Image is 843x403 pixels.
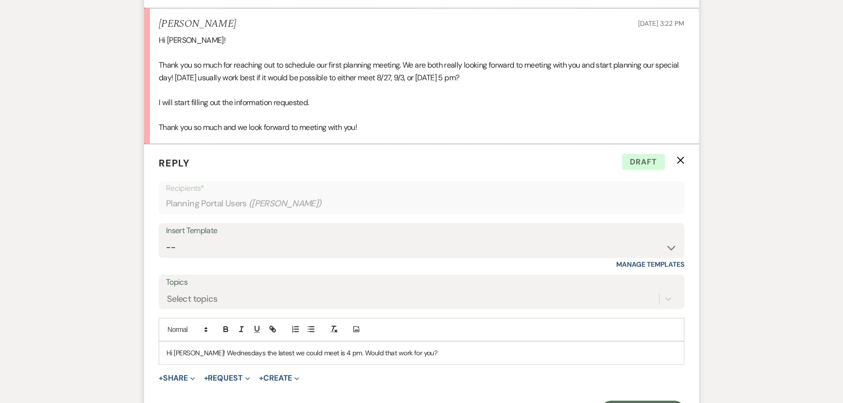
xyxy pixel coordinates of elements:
div: Insert Template [166,224,677,238]
p: Thank you so much and we look forward to meeting with you! [159,121,684,134]
label: Topics [166,275,677,290]
span: Draft [622,154,665,170]
h5: [PERSON_NAME] [159,18,236,30]
button: Create [259,374,299,382]
a: Manage Templates [616,260,684,269]
p: Thank you so much for reaching out to schedule our first planning meeting. We are both really loo... [159,59,684,84]
span: ( [PERSON_NAME] ) [249,197,322,210]
span: + [259,374,263,382]
span: Reply [159,157,190,169]
p: Recipients* [166,182,677,195]
span: + [204,374,208,382]
button: Request [204,374,250,382]
button: Share [159,374,195,382]
div: Select topics [167,292,218,305]
span: + [159,374,163,382]
p: Hi [PERSON_NAME]! [159,34,684,47]
div: Planning Portal Users [166,194,677,213]
span: [DATE] 3:22 PM [638,19,684,28]
p: I will start filling out the information requested. [159,96,684,109]
p: Hi [PERSON_NAME]! Wednesdays the latest we could meet is 4 pm. Would that work for you? [166,348,677,358]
